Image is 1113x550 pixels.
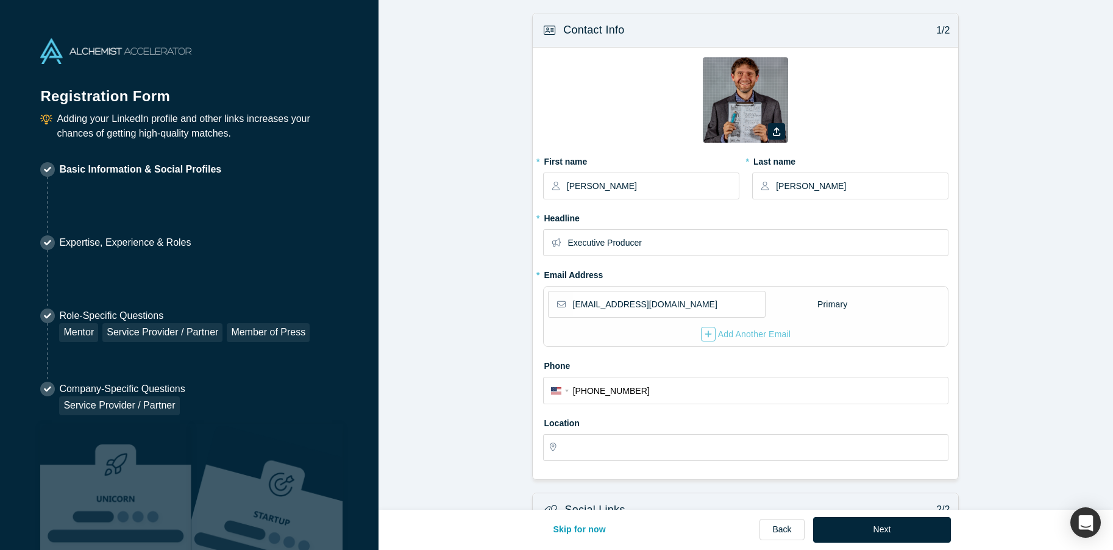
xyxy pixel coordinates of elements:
[543,265,603,282] label: Email Address
[930,23,950,38] p: 1/2
[930,502,950,517] p: 2/2
[57,112,338,141] p: Adding your LinkedIn profile and other links increases your chances of getting high-quality matches.
[59,323,98,342] div: Mentor
[59,382,185,396] p: Company-Specific Questions
[102,323,222,342] div: Service Provider / Partner
[543,413,949,430] label: Location
[564,502,625,518] h3: Social Links
[59,235,191,250] p: Expertise, Experience & Roles
[59,309,310,323] p: Role-Specific Questions
[700,326,792,342] button: Add Another Email
[543,355,949,373] label: Phone
[40,38,191,64] img: Alchemist Accelerator Logo
[759,519,804,540] a: Back
[59,396,179,415] div: Service Provider / Partner
[568,230,948,255] input: Partner, CEO
[817,294,848,315] div: Primary
[563,22,624,38] h3: Contact Info
[59,162,221,177] p: Basic Information & Social Profiles
[703,57,788,143] img: Profile user default
[813,517,951,543] button: Next
[543,208,949,225] label: Headline
[701,327,791,341] div: Add Another Email
[227,323,310,342] div: Member of Press
[540,517,619,543] button: Skip for now
[752,151,948,168] label: Last name
[543,151,739,168] label: First name
[40,73,338,107] h1: Registration Form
